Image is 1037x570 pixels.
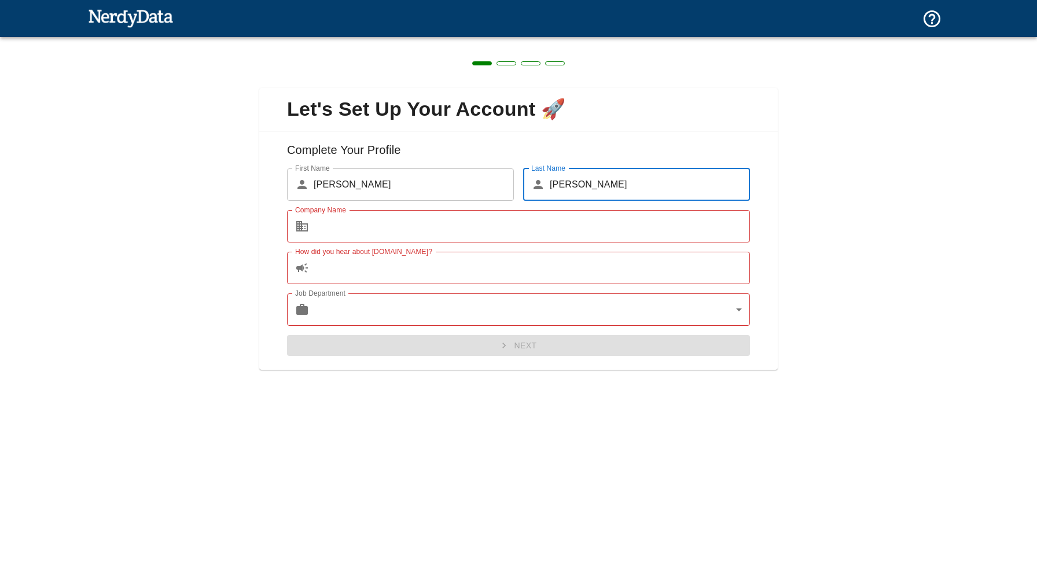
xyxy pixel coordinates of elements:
[915,2,949,36] button: Support and Documentation
[269,97,768,122] span: Let's Set Up Your Account 🚀
[269,141,768,168] h6: Complete Your Profile
[531,163,565,173] label: Last Name
[88,6,173,30] img: NerdyData.com
[295,247,432,256] label: How did you hear about [DOMAIN_NAME]?
[295,163,330,173] label: First Name
[295,288,345,298] label: Job Department
[295,205,346,215] label: Company Name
